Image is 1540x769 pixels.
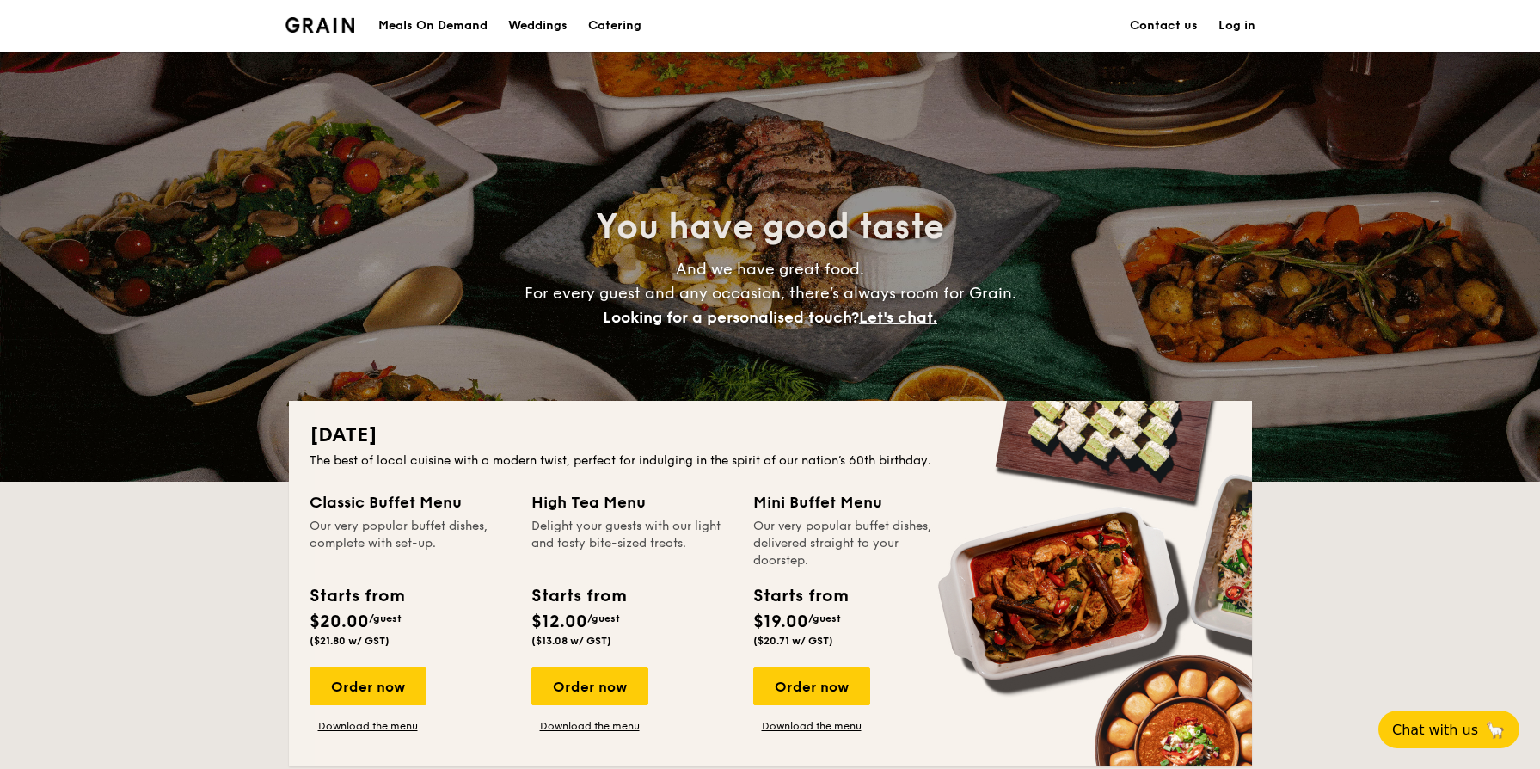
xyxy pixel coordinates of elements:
[310,719,426,733] a: Download the menu
[310,421,1231,449] h2: [DATE]
[525,260,1016,327] span: And we have great food. For every guest and any occasion, there’s always room for Grain.
[1485,720,1506,740] span: 🦙
[310,452,1231,470] div: The best of local cuisine with a modern twist, perfect for indulging in the spirit of our nation’...
[1378,711,1519,748] button: Chat with us🦙
[285,17,355,33] img: Grain
[753,719,870,733] a: Download the menu
[310,583,403,609] div: Starts from
[753,612,808,632] span: $19.00
[310,612,369,632] span: $20.00
[369,612,402,624] span: /guest
[859,308,937,327] span: Let's chat.
[310,667,426,705] div: Order now
[753,583,847,609] div: Starts from
[753,635,833,647] span: ($20.71 w/ GST)
[531,518,733,569] div: Delight your guests with our light and tasty bite-sized treats.
[310,635,390,647] span: ($21.80 w/ GST)
[531,635,611,647] span: ($13.08 w/ GST)
[596,206,944,248] span: You have good taste
[310,518,511,569] div: Our very popular buffet dishes, complete with set-up.
[753,490,954,514] div: Mini Buffet Menu
[531,583,625,609] div: Starts from
[587,612,620,624] span: /guest
[753,518,954,569] div: Our very popular buffet dishes, delivered straight to your doorstep.
[531,612,587,632] span: $12.00
[285,17,355,33] a: Logotype
[1392,722,1478,738] span: Chat with us
[753,667,870,705] div: Order now
[531,490,733,514] div: High Tea Menu
[531,719,648,733] a: Download the menu
[531,667,648,705] div: Order now
[808,612,841,624] span: /guest
[310,490,511,514] div: Classic Buffet Menu
[603,308,859,327] span: Looking for a personalised touch?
